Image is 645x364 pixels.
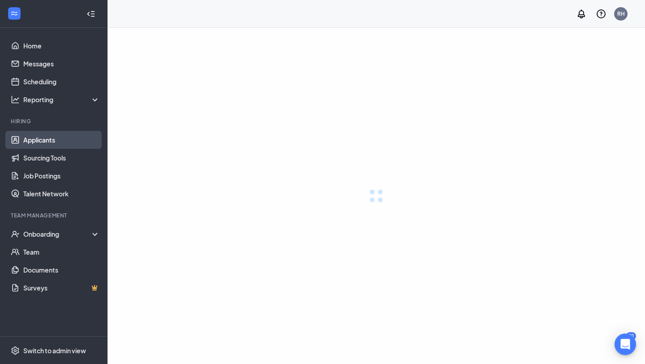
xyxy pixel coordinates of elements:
a: SurveysCrown [23,279,100,297]
svg: Analysis [11,95,20,104]
div: RH [617,10,625,17]
a: Documents [23,261,100,279]
div: Open Intercom Messenger [615,334,636,355]
svg: QuestionInfo [596,9,606,19]
div: Hiring [11,117,98,125]
div: Team Management [11,212,98,219]
a: Messages [23,55,100,73]
div: 30 [626,332,636,340]
a: Talent Network [23,185,100,203]
div: Switch to admin view [23,346,86,355]
svg: UserCheck [11,230,20,238]
a: Job Postings [23,167,100,185]
svg: Settings [11,346,20,355]
a: Team [23,243,100,261]
a: Home [23,37,100,55]
svg: Collapse [86,9,95,18]
a: Applicants [23,131,100,149]
svg: WorkstreamLogo [10,9,19,18]
a: Scheduling [23,73,100,91]
a: Sourcing Tools [23,149,100,167]
svg: Notifications [576,9,587,19]
div: Reporting [23,95,100,104]
div: Onboarding [23,230,100,238]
